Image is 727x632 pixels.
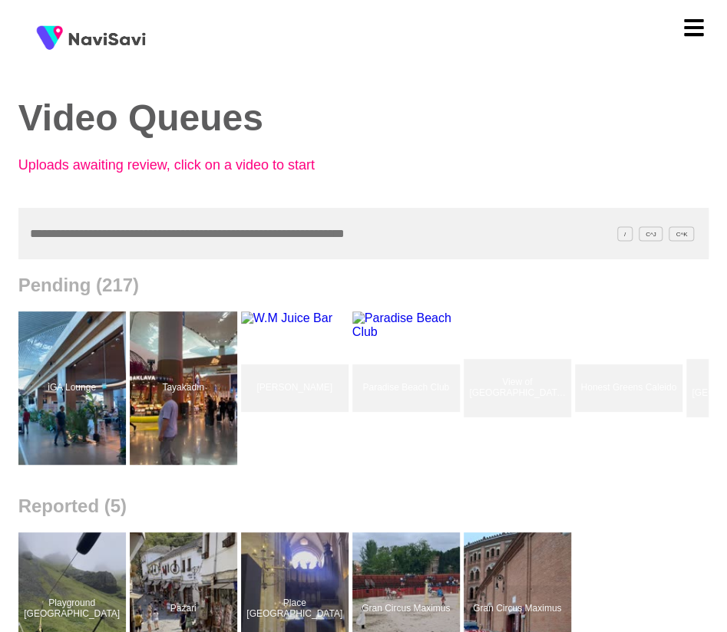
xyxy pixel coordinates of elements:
[617,226,633,241] span: /
[69,31,146,46] img: fireSpot
[669,226,694,241] span: C^K
[18,98,341,139] h2: Video Queues
[31,19,69,58] img: fireSpot
[130,311,241,465] a: TayakadınTayakadın
[575,311,686,465] a: Honest Greens CaleidoHonest Greens Caleido
[352,311,464,465] a: Paradise Beach ClubParadise Beach Club
[18,311,130,465] a: iGA LoungeiGA Lounge
[639,226,663,241] span: C^J
[18,275,709,296] h2: Pending (217)
[18,157,341,173] p: Uploads awaiting review, click on a video to start
[241,311,352,465] a: [PERSON_NAME]W.M Juice Bar
[18,495,709,517] h2: Reported (5)
[464,311,575,465] a: View of [GEOGRAPHIC_DATA][PERSON_NAME]View of Porto Moniz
